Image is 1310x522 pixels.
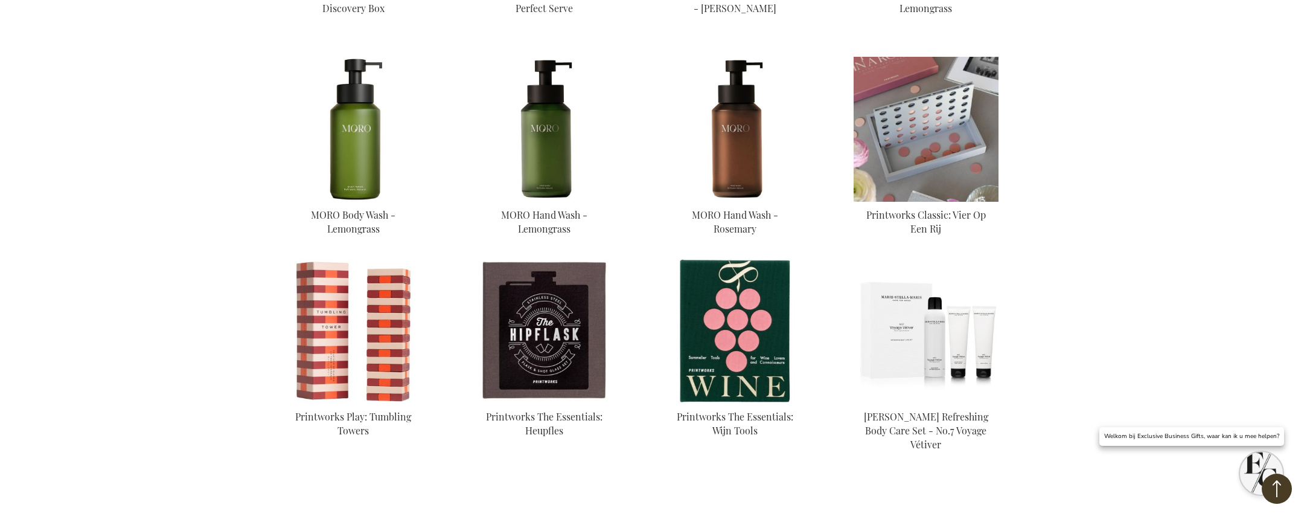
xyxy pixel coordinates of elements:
img: MORO Hand Wash - Lemongrass [471,57,616,202]
img: Printworks The Essentials: Wine Tools [662,259,807,404]
a: MORO Hand Wash - Lemongrass [501,208,587,235]
img: MORO Body Wash - Lemongrass [281,57,426,202]
a: MORO Body Wash - Lemongrass [311,208,395,235]
img: MORO Hand Wash - Rosemary [662,57,807,202]
a: Printworks The Essentials: Hip Flask [471,395,616,407]
a: [PERSON_NAME] Refreshing Body Care Set - No.7 Voyage Vétiver [864,410,988,451]
a: Printworks The Essentials: Wijn Tools [677,410,793,437]
img: Printworks Play: Tumbling Towers [281,259,426,404]
a: Printworks Play: Tumbling Towers [281,395,426,407]
a: MORO Hand Wash - Lemongrass [471,193,616,205]
a: Marie-Stella-Maris Refreshing Body Care Set - No.7 Voyage Vétiver [854,395,998,407]
img: Marie-Stella-Maris Refreshing Body Care Set - No.7 Voyage Vétiver [854,259,998,404]
img: Printworks Classic: Vier Op Een Rij [854,57,998,202]
a: Printworks The Essentials: Heupfles [486,410,602,437]
a: Printworks The Essentials: Wine Tools [662,395,807,407]
a: Printworks Play: Tumbling Towers [295,410,411,437]
a: MORO Body Wash - Lemongrass [281,193,426,205]
a: MORO Hand Wash - Rosemary [692,208,778,235]
a: MORO Hand Wash - Rosemary [662,193,807,205]
img: Printworks The Essentials: Hip Flask [471,259,616,404]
